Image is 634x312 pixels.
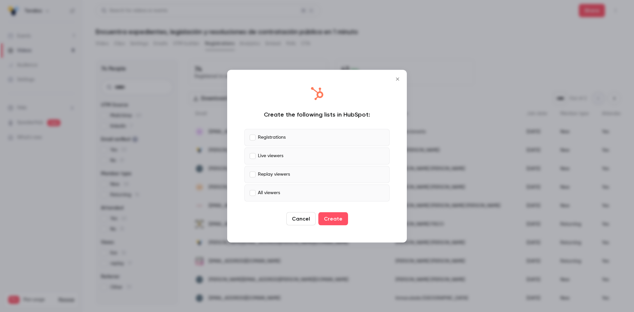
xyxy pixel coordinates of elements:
[286,212,316,225] button: Cancel
[258,171,290,178] p: Replay viewers
[258,134,286,141] p: Registrations
[318,212,348,225] button: Create
[258,153,283,159] p: Live viewers
[391,72,404,86] button: Close
[258,190,280,196] p: All viewers
[244,110,390,118] div: Create the following lists in HubSpot:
